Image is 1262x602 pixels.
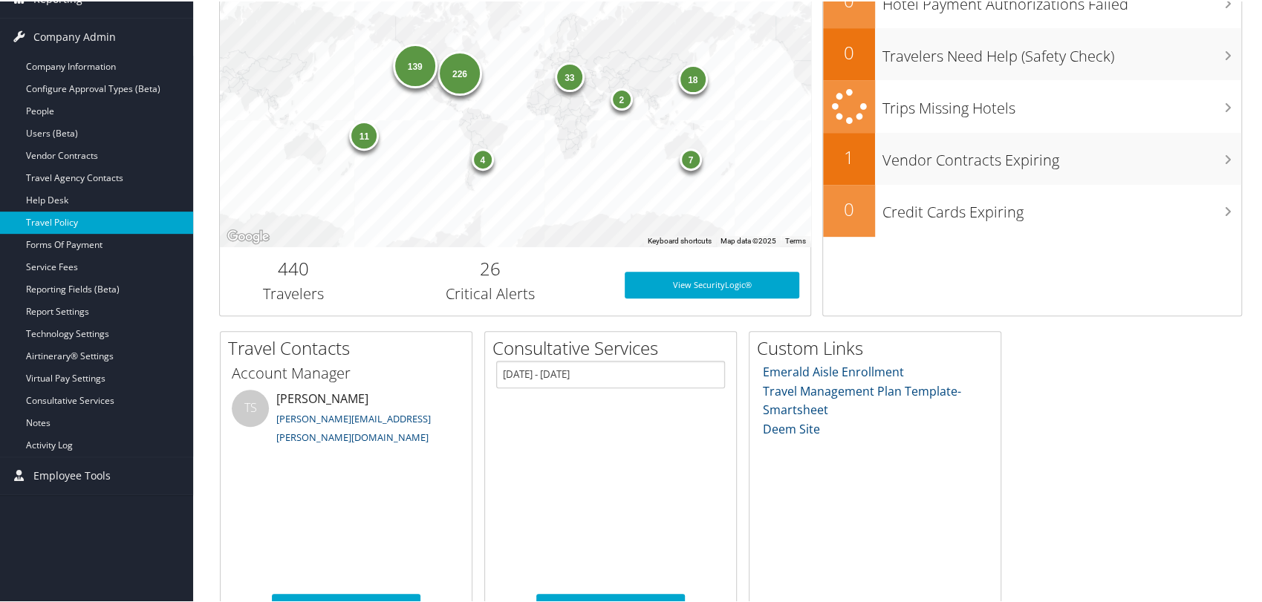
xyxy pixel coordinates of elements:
[882,37,1241,65] h3: Travelers Need Help (Safety Check)
[224,226,273,245] img: Google
[823,143,875,169] h2: 1
[224,388,468,449] li: [PERSON_NAME]
[648,235,712,245] button: Keyboard shortcuts
[823,27,1241,79] a: 0Travelers Need Help (Safety Check)
[823,131,1241,183] a: 1Vendor Contracts Expiring
[231,282,357,303] h3: Travelers
[232,361,461,382] h3: Account Manager
[276,410,431,443] a: [PERSON_NAME][EMAIL_ADDRESS][PERSON_NAME][DOMAIN_NAME]
[680,147,703,169] div: 7
[823,39,875,64] h2: 0
[393,42,438,87] div: 139
[228,334,472,359] h2: Travel Contacts
[224,226,273,245] a: Open this area in Google Maps (opens a new window)
[472,147,494,169] div: 4
[757,334,1001,359] h2: Custom Links
[379,282,602,303] h3: Critical Alerts
[350,119,380,148] div: 11
[823,183,1241,235] a: 0Credit Cards Expiring
[763,382,961,417] a: Travel Management Plan Template- Smartsheet
[882,89,1241,117] h3: Trips Missing Hotels
[492,334,736,359] h2: Consultative Services
[232,388,269,425] div: TS
[763,419,820,436] a: Deem Site
[785,235,806,243] a: Terms (opens in new tab)
[823,79,1241,131] a: Trips Missing Hotels
[438,50,482,94] div: 226
[611,87,633,109] div: 2
[33,17,116,54] span: Company Admin
[823,195,875,220] h2: 0
[231,255,357,280] h2: 440
[379,255,602,280] h2: 26
[678,63,708,93] div: 18
[763,362,904,379] a: Emerald Aisle Enrollment
[721,235,776,243] span: Map data ©2025
[625,270,799,297] a: View SecurityLogic®
[882,193,1241,221] h3: Credit Cards Expiring
[555,60,585,90] div: 33
[882,141,1241,169] h3: Vendor Contracts Expiring
[33,456,111,493] span: Employee Tools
